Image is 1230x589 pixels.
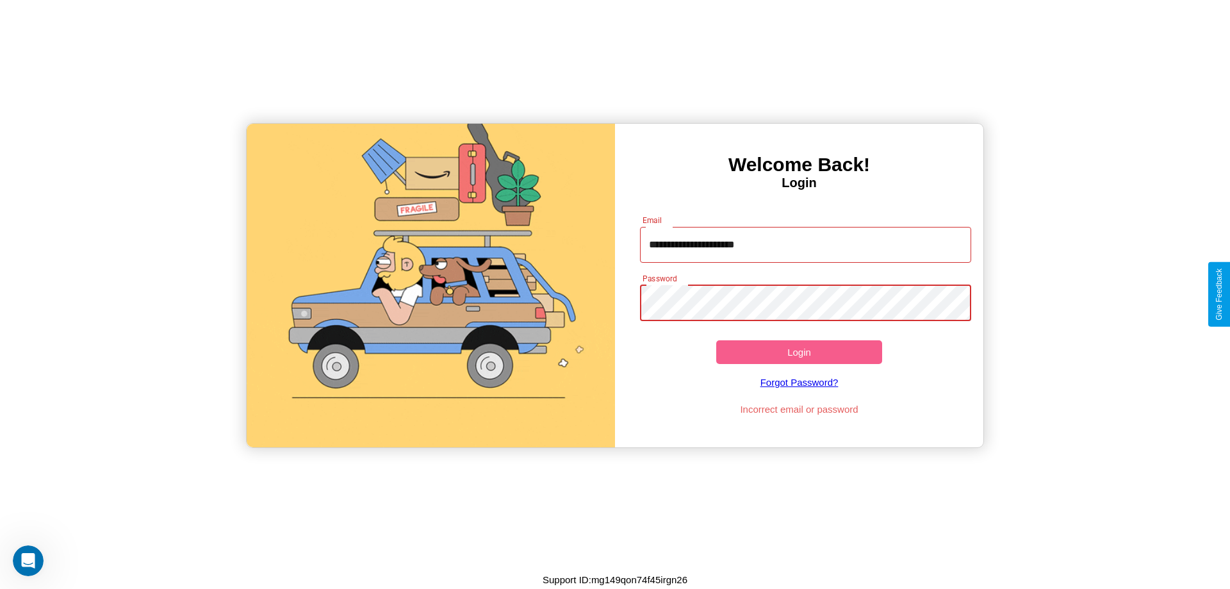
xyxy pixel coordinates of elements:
label: Email [643,215,662,226]
label: Password [643,273,676,284]
h4: Login [615,176,983,190]
iframe: Intercom live chat [13,545,44,576]
p: Incorrect email or password [634,401,965,418]
h3: Welcome Back! [615,154,983,176]
div: Give Feedback [1215,269,1224,320]
img: gif [247,124,615,447]
button: Login [716,340,882,364]
a: Forgot Password? [634,364,965,401]
p: Support ID: mg149qon74f45irgn26 [543,571,687,588]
